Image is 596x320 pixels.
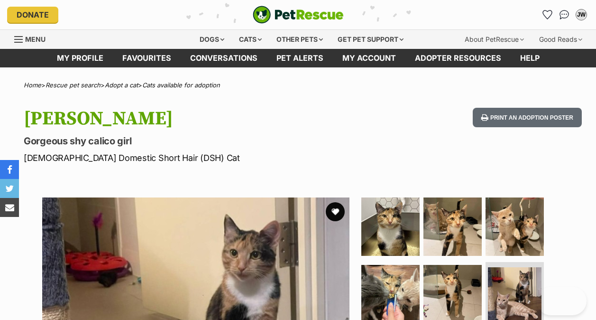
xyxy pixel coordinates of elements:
[253,6,344,24] img: logo-cat-932fe2b9b8326f06289b0f2fb663e598f794de774fb13d1741a6617ecf9a85b4.svg
[24,81,41,89] a: Home
[7,7,58,23] a: Donate
[361,198,420,256] img: Photo of Elaine Benes
[458,30,531,49] div: About PetRescue
[47,49,113,67] a: My profile
[193,30,231,49] div: Dogs
[405,49,511,67] a: Adopter resources
[537,287,587,315] iframe: Help Scout Beacon - Open
[270,30,330,49] div: Other pets
[486,198,544,256] img: Photo of Elaine Benes
[511,49,549,67] a: Help
[574,7,589,22] button: My account
[333,49,405,67] a: My account
[473,108,582,127] button: Print an adoption poster
[24,108,364,130] h1: [PERSON_NAME]
[559,10,569,19] img: chat-41dd97257d64d25036548639549fe6c8038ab92f7586957e7f3b1b290dea8141.svg
[113,49,181,67] a: Favourites
[532,30,589,49] div: Good Reads
[253,6,344,24] a: PetRescue
[577,10,586,19] div: JW
[232,30,268,49] div: Cats
[267,49,333,67] a: Pet alerts
[105,81,138,89] a: Adopt a cat
[24,151,364,164] p: [DEMOGRAPHIC_DATA] Domestic Short Hair (DSH) Cat
[540,7,555,22] a: Favourites
[540,7,589,22] ul: Account quick links
[557,7,572,22] a: Conversations
[331,30,410,49] div: Get pet support
[423,198,482,256] img: Photo of Elaine Benes
[24,134,364,148] p: Gorgeous shy calico girl
[14,30,52,47] a: Menu
[181,49,267,67] a: conversations
[142,81,220,89] a: Cats available for adoption
[46,81,101,89] a: Rescue pet search
[326,202,345,221] button: favourite
[25,35,46,43] span: Menu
